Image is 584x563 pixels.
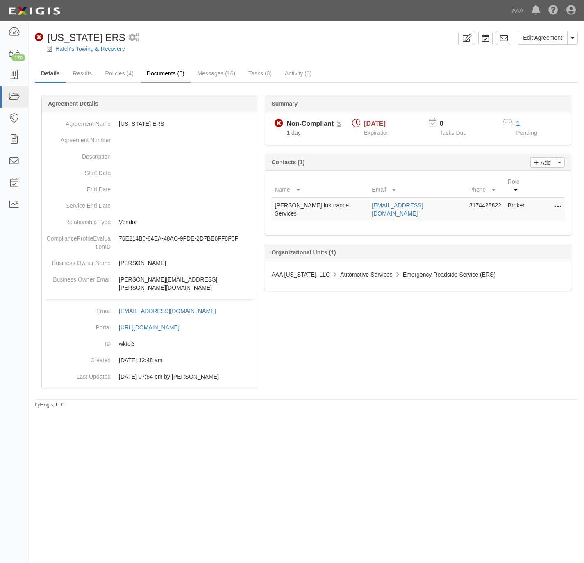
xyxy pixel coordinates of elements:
[271,249,336,256] b: Organizational Units (1)
[516,129,537,136] span: Pending
[119,259,255,267] p: [PERSON_NAME]
[67,65,98,82] a: Results
[35,65,66,83] a: Details
[271,198,368,221] td: [PERSON_NAME] Insurance Services
[119,234,255,243] p: 76E214B5-84EA-48AC-9FDE-2D7BE6FF8F5F
[45,319,111,331] dt: Portal
[119,324,189,331] a: [URL][DOMAIN_NAME]
[45,230,111,251] dt: ComplianceProfileEvaluationID
[48,32,125,43] span: [US_STATE] ERS
[45,181,111,193] dt: End Date
[337,121,341,127] i: Pending Review
[35,31,125,45] div: Texas ERS
[48,100,98,107] b: Agreement Details
[508,2,527,19] a: AAA
[403,271,495,278] span: Emergency Roadside Service (ERS)
[45,352,111,364] dt: Created
[466,198,504,221] td: 8174428822
[466,174,504,198] th: Phone
[45,116,255,132] dd: [US_STATE] ERS
[45,132,111,144] dt: Agreement Number
[45,352,255,368] dd: [DATE] 12:48 am
[364,120,386,127] span: [DATE]
[45,368,255,385] dd: [DATE] 07:54 pm by [PERSON_NAME]
[271,271,330,278] span: AAA [US_STATE], LLC
[45,214,255,230] dd: Vendor
[548,6,558,16] i: Help Center - Complianz
[372,202,423,217] a: [EMAIL_ADDRESS][DOMAIN_NAME]
[6,4,63,18] img: logo-5460c22ac91f19d4615b14bd174203de0afe785f0fc80cf4dbbc73dc1793850b.png
[504,174,532,198] th: Role
[45,165,111,177] dt: Start Date
[35,402,65,409] small: by
[45,368,111,381] dt: Last Updated
[440,129,466,136] span: Tasks Due
[11,54,25,61] div: 120
[516,120,520,127] a: 1
[286,129,300,136] span: Since 09/30/2025
[368,174,466,198] th: Email
[364,129,389,136] span: Expiration
[129,34,139,42] i: 1 scheduled workflow
[45,303,111,315] dt: Email
[504,198,532,221] td: Broker
[45,336,255,352] dd: wkfcj3
[45,271,111,284] dt: Business Owner Email
[271,159,304,166] b: Contacts (1)
[55,45,125,52] a: Hatch's Towing & Recovery
[45,336,111,348] dt: ID
[191,65,242,82] a: Messages (16)
[141,65,191,83] a: Documents (6)
[45,116,111,128] dt: Agreement Name
[518,31,568,45] a: Edit Agreement
[275,119,283,128] i: Non-Compliant
[440,119,477,129] p: 0
[45,148,111,161] dt: Description
[119,275,255,292] p: [PERSON_NAME][EMAIL_ADDRESS][PERSON_NAME][DOMAIN_NAME]
[45,255,111,267] dt: Business Owner Name
[45,214,111,226] dt: Relationship Type
[119,308,225,314] a: [EMAIL_ADDRESS][DOMAIN_NAME]
[286,119,334,129] div: Non-Compliant
[539,158,551,167] p: Add
[340,271,393,278] span: Automotive Services
[271,174,368,198] th: Name
[119,307,216,315] div: [EMAIL_ADDRESS][DOMAIN_NAME]
[40,402,65,408] a: Exigis, LLC
[45,198,111,210] dt: Service End Date
[279,65,318,82] a: Activity (0)
[530,157,554,168] a: Add
[242,65,278,82] a: Tasks (0)
[35,33,43,42] i: Non-Compliant
[271,100,298,107] b: Summary
[99,65,140,82] a: Policies (4)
